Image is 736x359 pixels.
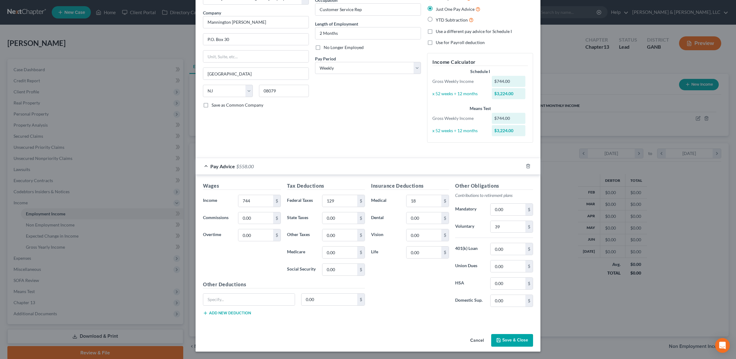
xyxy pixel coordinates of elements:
label: HSA [452,277,487,290]
label: Vision [368,229,403,241]
label: Length of Employment [315,21,358,27]
input: 0.00 [322,229,357,241]
h5: Income Calculator [432,58,528,66]
input: 0.00 [238,229,273,241]
span: Use for Payroll deduction [436,40,485,45]
span: Income [203,198,217,203]
input: 0.00 [322,212,357,224]
h5: Insurance Deductions [371,182,449,190]
label: Voluntary [452,221,487,233]
span: Just One Pay Advice [436,6,475,12]
input: 0.00 [406,247,441,258]
div: Gross Weekly Income [429,115,489,121]
input: 0.00 [322,264,357,275]
span: Pay Period [315,56,336,61]
div: $ [273,195,281,207]
span: $558.00 [236,163,254,169]
input: Search company by name... [203,16,309,28]
div: $ [525,278,533,289]
div: $ [357,195,365,207]
div: Means Test [432,105,528,112]
label: State Taxes [284,212,319,224]
div: $3,224.00 [492,125,526,136]
div: $ [357,264,365,275]
div: x 52 weeks ÷ 12 months [429,91,489,97]
label: Overtime [200,229,235,241]
label: Medicare [284,246,319,259]
label: Commissions [200,212,235,224]
h5: Other Deductions [203,281,365,288]
span: Company [203,10,221,15]
div: Gross Weekly Income [429,78,489,84]
button: Cancel [465,335,489,347]
input: 0.00 [301,294,358,305]
input: 0.00 [491,221,525,233]
div: Schedule I [432,68,528,75]
button: Save & Close [491,334,533,347]
input: 0.00 [322,195,357,207]
input: 0.00 [406,195,441,207]
span: Save as Common Company [212,102,263,108]
input: 0.00 [406,229,441,241]
label: Life [368,246,403,259]
p: Contributions to retirement plans [455,192,533,198]
label: Mandatory [452,203,487,216]
div: $ [525,295,533,307]
div: $3,224.00 [492,88,526,99]
label: Medical [368,195,403,207]
h5: Tax Deductions [287,182,365,190]
div: $744.00 [492,76,526,87]
label: Other Taxes [284,229,319,241]
span: No Longer Employed [324,45,364,50]
div: $ [525,243,533,255]
input: 0.00 [406,212,441,224]
input: 0.00 [491,295,525,307]
div: Open Intercom Messenger [715,338,730,353]
label: Domestic Sup. [452,295,487,307]
button: Add new deduction [203,311,251,316]
label: 401(k) Loan [452,243,487,255]
input: 0.00 [238,195,273,207]
div: $ [441,247,449,258]
input: Enter address... [203,34,309,45]
div: $ [273,212,281,224]
div: $ [441,212,449,224]
input: 0.00 [491,243,525,255]
span: Pay Advice [210,163,235,169]
div: $744.00 [492,113,526,124]
div: $ [441,195,449,207]
label: Union Dues [452,260,487,272]
h5: Other Obligations [455,182,533,190]
div: $ [357,229,365,241]
span: YTD Subtraction [436,17,468,22]
div: $ [273,229,281,241]
div: $ [357,247,365,258]
input: 0.00 [322,247,357,258]
input: 0.00 [238,212,273,224]
span: Use a different pay advice for Schedule I [436,29,512,34]
input: Unit, Suite, etc... [203,51,309,62]
div: $ [441,229,449,241]
input: -- [315,4,421,15]
input: ex: 2 years [315,27,421,39]
input: Enter zip... [259,85,309,97]
div: x 52 weeks ÷ 12 months [429,128,489,134]
label: Social Security [284,263,319,276]
input: Specify... [203,294,295,305]
div: $ [525,221,533,233]
div: $ [357,212,365,224]
label: Federal Taxes [284,195,319,207]
div: $ [525,204,533,215]
label: Dental [368,212,403,224]
h5: Wages [203,182,281,190]
div: $ [525,260,533,272]
input: 0.00 [491,260,525,272]
input: 0.00 [491,204,525,215]
input: Enter city... [203,68,309,80]
div: $ [357,294,365,305]
input: 0.00 [491,278,525,289]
